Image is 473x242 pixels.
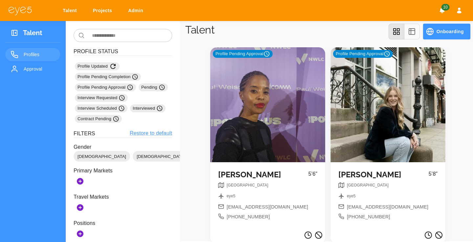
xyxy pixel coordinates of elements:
h6: Profile Status [74,47,172,56]
span: Contract Pending [78,116,119,122]
div: [DEMOGRAPHIC_DATA] [74,151,130,162]
span: Profile Updated [78,62,117,70]
span: [PHONE_NUMBER] [227,213,270,221]
span: Pending [141,84,165,91]
span: Approval [24,65,55,73]
a: Profile Pending Approval [PERSON_NAME]5’8”breadcrumbbreadcrumb[EMAIL_ADDRESS][DOMAIN_NAME][PHONE_... [330,47,445,229]
button: Add Markets [74,175,87,188]
a: Approval [5,62,60,76]
div: view [389,24,420,39]
h3: Talent [23,29,42,39]
p: Travel Markets [74,193,172,201]
p: Gender [74,143,172,151]
a: Restore to default [130,129,172,138]
p: 5’8” [429,170,438,182]
nav: breadcrumb [227,182,268,190]
a: Talent [58,5,83,17]
a: Profiles [5,48,60,61]
span: [GEOGRAPHIC_DATA] [227,183,268,187]
span: Interviewed [133,105,163,112]
div: Interview Scheduled [75,104,127,112]
button: Add Positions [74,227,87,240]
span: Profile Pending Approval [78,84,133,91]
div: Profile Pending Approval [75,83,136,91]
a: Admin [124,5,150,17]
nav: breadcrumb [227,193,235,201]
span: Profile Pending Approval [336,51,390,57]
h6: Filters [74,129,95,138]
button: grid [389,24,404,39]
span: [DEMOGRAPHIC_DATA] [74,153,130,160]
span: [GEOGRAPHIC_DATA] [347,183,389,187]
div: Profile Pending Completion [75,73,141,81]
a: Projects [89,5,119,17]
span: eye5 [347,194,355,198]
button: Add Secondary Markets [74,201,87,214]
h1: Talent [185,24,214,36]
span: Interview Requested [78,95,125,101]
div: Interview Requested [75,94,128,102]
button: Onboarding [423,24,470,39]
span: eye5 [227,194,235,198]
div: Pending [139,83,168,91]
span: 10 [441,4,449,11]
button: table [404,24,420,39]
span: [EMAIL_ADDRESS][DOMAIN_NAME] [227,204,308,211]
div: [DEMOGRAPHIC_DATA] [133,151,189,162]
span: Interview Scheduled [78,105,125,112]
h5: [PERSON_NAME] [218,170,308,180]
nav: breadcrumb [347,182,389,190]
span: Profile Pending Approval [215,51,270,57]
span: Profiles [24,51,55,58]
span: [PHONE_NUMBER] [347,213,390,221]
div: Contract Pending [75,115,122,123]
p: 5’6” [308,170,317,182]
h5: [PERSON_NAME] [338,170,429,180]
span: [EMAIL_ADDRESS][DOMAIN_NAME] [347,204,428,211]
p: Primary Markets [74,167,172,175]
span: [DEMOGRAPHIC_DATA] [133,153,189,160]
nav: breadcrumb [347,193,355,201]
a: Profile Pending Approval [PERSON_NAME]5’6”breadcrumbbreadcrumb[EMAIL_ADDRESS][DOMAIN_NAME][PHONE_... [210,47,325,229]
button: Notifications [436,5,448,16]
p: Positions [74,219,172,227]
div: Profile Updated [75,62,120,70]
span: Profile Pending Completion [78,74,138,80]
img: eye5 [8,6,32,15]
div: Interviewed [130,104,166,112]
